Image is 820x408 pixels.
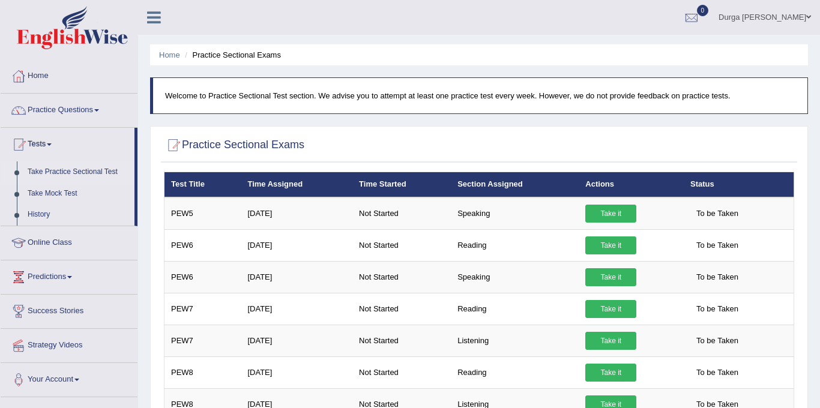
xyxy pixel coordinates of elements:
[585,300,636,318] a: Take it
[352,356,451,388] td: Not Started
[585,364,636,382] a: Take it
[164,136,304,154] h2: Practice Sectional Exams
[241,356,352,388] td: [DATE]
[164,172,241,197] th: Test Title
[684,172,794,197] th: Status
[451,293,579,325] td: Reading
[241,172,352,197] th: Time Assigned
[1,226,137,256] a: Online Class
[164,325,241,356] td: PEW7
[690,332,744,350] span: To be Taken
[690,364,744,382] span: To be Taken
[352,293,451,325] td: Not Started
[352,229,451,261] td: Not Started
[690,205,744,223] span: To be Taken
[164,293,241,325] td: PEW7
[241,293,352,325] td: [DATE]
[164,229,241,261] td: PEW6
[1,295,137,325] a: Success Stories
[1,59,137,89] a: Home
[164,356,241,388] td: PEW8
[165,90,795,101] p: Welcome to Practice Sectional Test section. We advise you to attempt at least one practice test e...
[690,236,744,254] span: To be Taken
[579,172,684,197] th: Actions
[585,236,636,254] a: Take it
[451,325,579,356] td: Listening
[585,268,636,286] a: Take it
[451,172,579,197] th: Section Assigned
[1,329,137,359] a: Strategy Videos
[241,229,352,261] td: [DATE]
[352,325,451,356] td: Not Started
[352,172,451,197] th: Time Started
[22,204,134,226] a: History
[352,197,451,230] td: Not Started
[451,356,579,388] td: Reading
[1,363,137,393] a: Your Account
[164,261,241,293] td: PEW6
[22,161,134,183] a: Take Practice Sectional Test
[690,300,744,318] span: To be Taken
[1,128,134,158] a: Tests
[241,325,352,356] td: [DATE]
[690,268,744,286] span: To be Taken
[164,197,241,230] td: PEW5
[352,261,451,293] td: Not Started
[451,229,579,261] td: Reading
[585,332,636,350] a: Take it
[1,94,137,124] a: Practice Questions
[241,261,352,293] td: [DATE]
[585,205,636,223] a: Take it
[182,49,281,61] li: Practice Sectional Exams
[451,197,579,230] td: Speaking
[697,5,709,16] span: 0
[451,261,579,293] td: Speaking
[241,197,352,230] td: [DATE]
[159,50,180,59] a: Home
[1,260,137,290] a: Predictions
[22,183,134,205] a: Take Mock Test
